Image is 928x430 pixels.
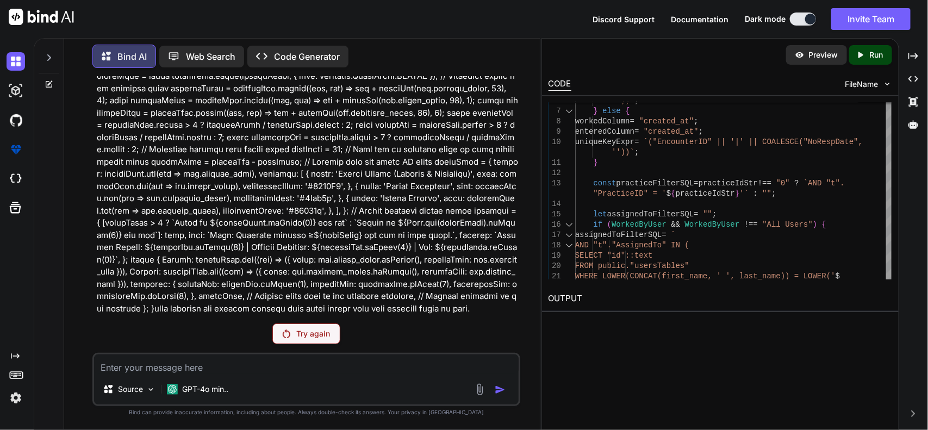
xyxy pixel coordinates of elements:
[758,179,771,188] span: !==
[593,210,607,219] span: let
[745,14,786,24] span: Dark mode
[575,117,630,126] span: workedColumn
[7,52,25,71] img: darkChat
[684,220,739,229] span: WorkedByUser
[495,384,506,395] img: icon
[575,272,731,281] span: WHERE LOWER(CONCAT(first_name, ' '
[883,79,892,89] img: chevron down
[549,127,561,137] div: 9
[712,210,717,219] span: ;
[762,220,812,229] span: "All Users"
[182,384,228,395] p: GPT-4o min..
[607,220,612,229] span: (
[804,179,845,188] span: `AND "t".
[186,50,235,63] p: Web Search
[7,111,25,129] img: githubDark
[634,127,639,136] span: =
[593,107,597,115] span: }
[694,117,698,126] span: ;
[762,189,771,198] span: ""
[146,385,155,394] img: Pick Models
[549,168,561,178] div: 12
[831,8,911,30] button: Invite Team
[549,158,561,168] div: 11
[616,179,694,188] span: practiceFilterSQL
[634,148,639,157] span: ;
[562,106,576,116] div: Click to collapse the range.
[593,14,655,25] button: Discord Support
[7,82,25,100] img: darkAi-studio
[549,209,561,220] div: 15
[703,210,712,219] span: ""
[607,210,694,219] span: assignedToFilterSQL
[593,15,655,24] span: Discord Support
[575,127,634,136] span: enteredColumn
[593,158,597,167] span: }
[117,50,147,63] p: Bind AI
[575,241,689,250] span: AND "t"."AssignedTo" IN (
[699,127,703,136] span: ;
[549,199,561,209] div: 14
[744,220,758,229] span: !==
[549,178,561,189] div: 13
[549,106,561,116] div: 7
[735,189,739,198] span: }
[549,261,561,271] div: 20
[92,408,521,416] p: Bind can provide inaccurate information, including about people. Always double-check its answers....
[612,220,667,229] span: WorkedByUser
[671,230,675,239] span: `
[813,220,817,229] span: )
[549,251,561,261] div: 19
[549,230,561,240] div: 17
[676,189,735,198] span: practiceIdStr
[118,384,143,395] p: Source
[593,220,602,229] span: if
[671,15,728,24] span: Documentation
[634,138,639,146] span: =
[474,383,486,396] img: attachment
[671,189,675,198] span: {
[845,79,879,90] span: FileName
[771,189,776,198] span: ;
[639,117,694,126] span: "created_at"
[776,179,789,188] span: "0"
[297,328,331,339] p: Try again
[809,49,838,60] p: Preview
[283,329,290,338] img: Retry
[662,230,666,239] span: =
[739,189,749,198] span: '`
[167,384,178,395] img: GPT-4o mini
[7,389,25,407] img: settings
[575,138,634,146] span: uniqueKeyExpr
[549,271,561,282] div: 21
[562,230,576,240] div: Click to collapse the range.
[794,179,799,188] span: ?
[753,189,757,198] span: :
[575,230,662,239] span: assignedToFilterSQL
[822,220,826,229] span: {
[549,137,561,147] div: 10
[625,107,630,115] span: {
[549,240,561,251] div: 18
[593,179,616,188] span: const
[730,272,835,281] span: , last_name)) = LOWER('
[7,170,25,188] img: cloudideIcon
[694,179,698,188] span: =
[549,220,561,230] div: 16
[836,272,840,281] span: $
[7,140,25,159] img: premium
[575,251,653,260] span: SELECT "id"::text
[694,210,698,219] span: =
[9,9,74,25] img: Bind AI
[549,78,571,91] div: CODE
[630,117,634,126] span: =
[274,50,340,63] p: Code Generator
[593,189,666,198] span: "PracticeID" = '
[699,179,758,188] span: practiceIdStr
[549,116,561,127] div: 8
[795,50,805,60] img: preview
[542,286,899,311] h2: OUTPUT
[612,148,634,157] span: ''))`
[671,14,728,25] button: Documentation
[644,127,699,136] span: "created_at"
